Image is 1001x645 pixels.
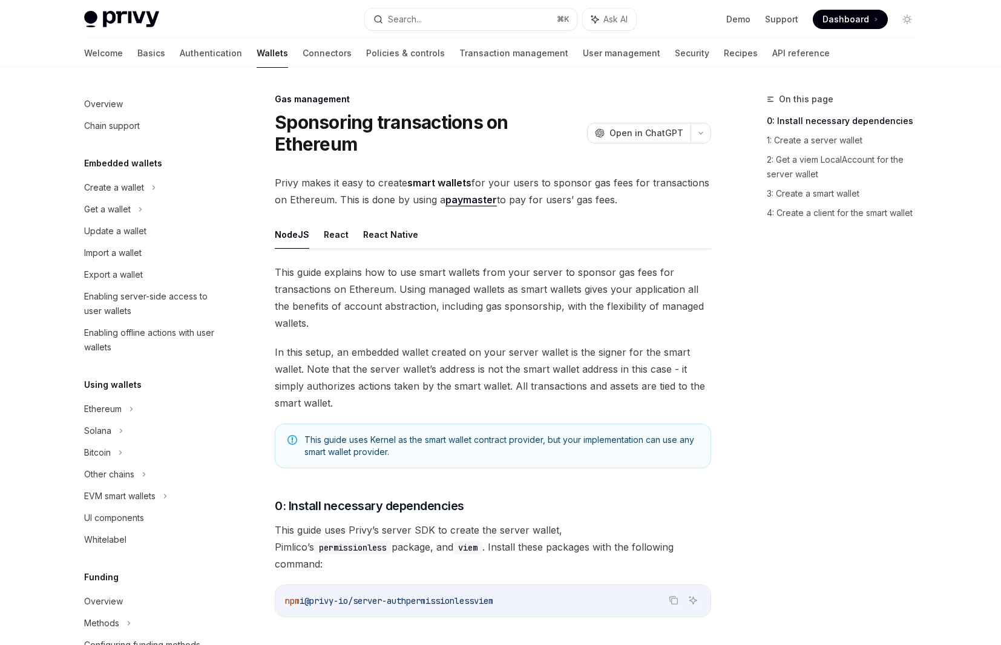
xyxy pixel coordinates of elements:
h5: Funding [84,570,119,584]
a: Chain support [74,115,229,137]
button: Open in ChatGPT [587,123,691,143]
div: EVM smart wallets [84,489,156,503]
h5: Using wallets [84,378,142,392]
a: UI components [74,507,229,529]
strong: smart wallets [407,177,471,189]
div: Overview [84,97,123,111]
a: Enabling offline actions with user wallets [74,322,229,358]
a: Support [765,13,798,25]
a: Overview [74,93,229,115]
span: Privy makes it easy to create for your users to sponsor gas fees for transactions on Ethereum. Th... [275,174,711,208]
button: React Native [363,220,418,249]
button: Search...⌘K [365,8,577,30]
span: This guide uses Kernel as the smart wallet contract provider, but your implementation can use any... [304,434,698,458]
a: paymaster [445,194,497,206]
a: API reference [772,39,830,68]
h1: Sponsoring transactions on Ethereum [275,111,582,155]
div: Import a wallet [84,246,142,260]
span: Dashboard [822,13,869,25]
code: permissionless [314,541,392,554]
a: Security [675,39,709,68]
div: Search... [388,12,422,27]
div: UI components [84,511,144,525]
a: User management [583,39,660,68]
a: Transaction management [459,39,568,68]
a: 2: Get a viem LocalAccount for the server wallet [767,150,927,184]
span: On this page [779,92,833,106]
a: Demo [726,13,750,25]
a: Overview [74,591,229,612]
div: Create a wallet [84,180,144,195]
img: light logo [84,11,159,28]
div: Bitcoin [84,445,111,460]
h5: Embedded wallets [84,156,162,171]
div: Overview [84,594,123,609]
button: Ask AI [685,592,701,608]
button: React [324,220,349,249]
span: npm [285,595,300,606]
a: Recipes [724,39,758,68]
a: Dashboard [813,10,888,29]
div: Enabling server-side access to user wallets [84,289,222,318]
span: ⌘ K [557,15,569,24]
button: Toggle dark mode [898,10,917,29]
a: Whitelabel [74,529,229,551]
button: NodeJS [275,220,309,249]
div: Chain support [84,119,140,133]
a: Policies & controls [366,39,445,68]
div: Export a wallet [84,267,143,282]
div: Enabling offline actions with user wallets [84,326,222,355]
a: Update a wallet [74,220,229,242]
div: Other chains [84,467,134,482]
a: Welcome [84,39,123,68]
a: Wallets [257,39,288,68]
a: 4: Create a client for the smart wallet [767,203,927,223]
a: 1: Create a server wallet [767,131,927,150]
a: 3: Create a smart wallet [767,184,927,203]
a: Export a wallet [74,264,229,286]
span: This guide explains how to use smart wallets from your server to sponsor gas fees for transaction... [275,264,711,332]
div: Solana [84,424,111,438]
div: Methods [84,616,119,630]
div: Update a wallet [84,224,146,238]
div: Whitelabel [84,532,126,547]
span: permissionless [406,595,474,606]
span: viem [474,595,493,606]
span: In this setup, an embedded wallet created on your server wallet is the signer for the smart walle... [275,344,711,411]
span: Open in ChatGPT [609,127,683,139]
span: 0: Install necessary dependencies [275,497,464,514]
code: viem [453,541,482,554]
span: @privy-io/server-auth [304,595,406,606]
a: Connectors [303,39,352,68]
div: Ethereum [84,402,122,416]
svg: Note [287,435,297,445]
a: Authentication [180,39,242,68]
a: Enabling server-side access to user wallets [74,286,229,322]
span: Ask AI [603,13,628,25]
div: Get a wallet [84,202,131,217]
a: 0: Install necessary dependencies [767,111,927,131]
button: Copy the contents from the code block [666,592,681,608]
span: i [300,595,304,606]
a: Import a wallet [74,242,229,264]
span: This guide uses Privy’s server SDK to create the server wallet, Pimlico’s package, and . Install ... [275,522,711,572]
div: Gas management [275,93,711,105]
button: Ask AI [583,8,636,30]
a: Basics [137,39,165,68]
